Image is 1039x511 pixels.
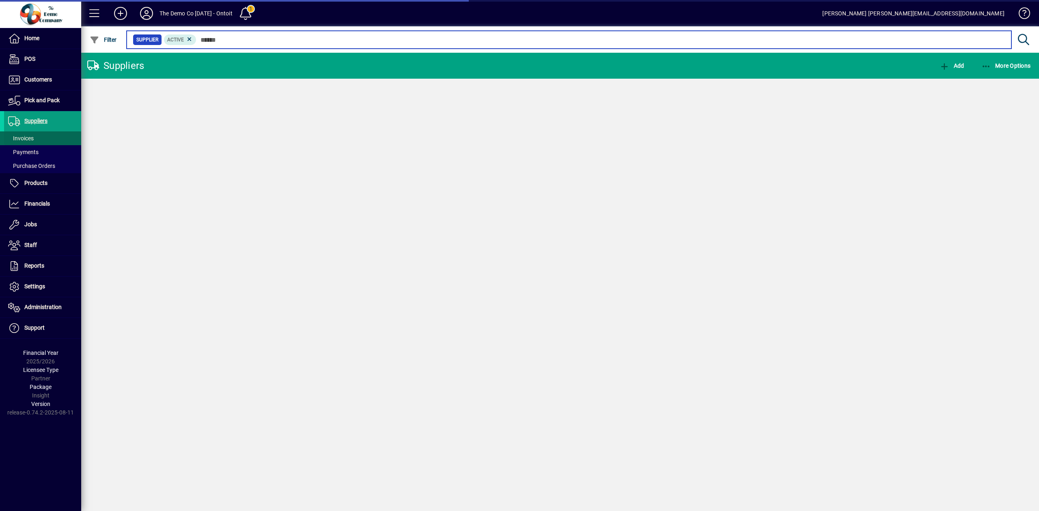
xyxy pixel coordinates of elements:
[938,58,966,73] button: Add
[167,37,184,43] span: Active
[90,36,117,43] span: Filter
[4,131,81,145] a: Invoices
[24,304,62,310] span: Administration
[1013,2,1029,28] a: Knowledge Base
[4,297,81,318] a: Administration
[24,242,37,248] span: Staff
[108,6,134,21] button: Add
[4,70,81,90] a: Customers
[4,28,81,49] a: Home
[822,7,1005,20] div: [PERSON_NAME] [PERSON_NAME][EMAIL_ADDRESS][DOMAIN_NAME]
[24,97,60,103] span: Pick and Pack
[981,62,1031,69] span: More Options
[24,118,47,124] span: Suppliers
[136,36,158,44] span: Supplier
[24,180,47,186] span: Products
[4,215,81,235] a: Jobs
[23,350,58,356] span: Financial Year
[24,324,45,331] span: Support
[4,49,81,69] a: POS
[24,200,50,207] span: Financials
[940,62,964,69] span: Add
[8,163,55,169] span: Purchase Orders
[24,35,39,41] span: Home
[30,384,52,390] span: Package
[4,145,81,159] a: Payments
[4,194,81,214] a: Financials
[164,34,196,45] mat-chip: Activation Status: Active
[4,318,81,338] a: Support
[160,7,233,20] div: The Demo Co [DATE] - Ontoit
[4,90,81,111] a: Pick and Pack
[4,256,81,276] a: Reports
[31,401,50,407] span: Version
[979,58,1033,73] button: More Options
[4,277,81,297] a: Settings
[87,59,144,72] div: Suppliers
[24,283,45,290] span: Settings
[24,262,44,269] span: Reports
[24,221,37,228] span: Jobs
[8,135,34,142] span: Invoices
[4,173,81,193] a: Products
[88,32,119,47] button: Filter
[24,76,52,83] span: Customers
[8,149,39,155] span: Payments
[23,367,58,373] span: Licensee Type
[24,56,35,62] span: POS
[4,235,81,255] a: Staff
[134,6,160,21] button: Profile
[4,159,81,173] a: Purchase Orders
